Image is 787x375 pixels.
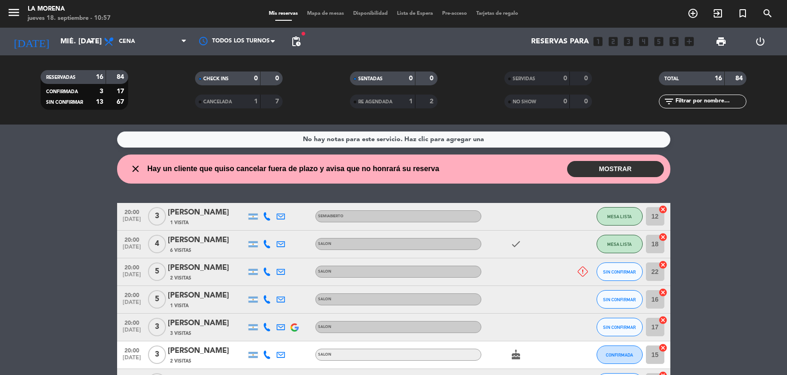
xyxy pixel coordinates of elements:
strong: 0 [430,75,435,82]
span: 1 Visita [170,219,189,226]
span: CANCELADA [203,100,232,104]
span: 2 Visitas [170,357,191,365]
i: menu [7,6,21,19]
strong: 16 [96,74,103,80]
strong: 0 [275,75,281,82]
span: RESERVADAS [46,75,76,80]
i: cancel [658,343,668,352]
button: SIN CONFIRMAR [597,262,643,281]
span: SALON [318,298,331,301]
span: SERVIDAS [513,77,535,81]
span: SALON [318,325,331,329]
i: close [130,163,141,174]
span: [DATE] [120,355,143,365]
span: SALON [318,242,331,246]
span: 2 Visitas [170,274,191,282]
i: power_settings_new [755,36,766,47]
span: pending_actions [290,36,302,47]
i: add_box [683,36,695,48]
span: CONFIRMADA [606,352,633,357]
span: 20:00 [120,345,143,355]
i: looks_6 [668,36,680,48]
strong: 1 [254,98,258,105]
span: 1 Visita [170,302,189,310]
span: Pre-acceso [438,11,472,16]
i: looks_one [592,36,604,48]
div: jueves 18. septiembre - 10:57 [28,14,111,23]
button: MESA LISTA [597,207,643,226]
i: looks_two [607,36,619,48]
span: SIN CONFIRMAR [603,297,636,302]
div: LOG OUT [741,28,780,55]
span: SIN CONFIRMAR [603,325,636,330]
strong: 16 [715,75,722,82]
span: CHECK INS [203,77,229,81]
span: [DATE] [120,299,143,310]
i: cancel [658,260,668,269]
button: SIN CONFIRMAR [597,290,643,309]
span: 3 [148,345,166,364]
strong: 0 [563,75,567,82]
span: [DATE] [120,216,143,227]
i: [DATE] [7,31,56,52]
span: 3 [148,318,166,336]
span: Cena [119,38,135,45]
button: MESA LISTA [597,235,643,253]
i: filter_list [663,96,675,107]
strong: 7 [275,98,281,105]
span: SIN CONFIRMAR [46,100,83,105]
strong: 0 [584,75,590,82]
span: 6 Visitas [170,247,191,254]
span: 20:00 [120,317,143,327]
button: MOSTRAR [567,161,664,177]
strong: 0 [584,98,590,105]
span: SIN CONFIRMAR [603,269,636,274]
strong: 0 [254,75,258,82]
button: CONFIRMADA [597,345,643,364]
i: looks_3 [622,36,634,48]
span: 3 Visitas [170,330,191,337]
span: Hay un cliente que quiso cancelar fuera de plazo y avisa que no honrará su reserva [148,163,439,175]
i: cancel [658,205,668,214]
div: [PERSON_NAME] [168,234,246,246]
span: fiber_manual_record [301,31,306,36]
div: La Morena [28,5,111,14]
span: print [716,36,727,47]
div: [PERSON_NAME] [168,345,246,357]
span: 5 [148,290,166,309]
span: SEMIABIERTO [318,214,343,218]
span: 20:00 [120,262,143,272]
div: [PERSON_NAME] [168,290,246,302]
span: SENTADAS [358,77,383,81]
span: MESA LISTA [607,242,632,247]
strong: 0 [563,98,567,105]
i: looks_4 [638,36,650,48]
span: SALON [318,270,331,274]
span: NO SHOW [513,100,536,104]
span: [DATE] [120,244,143,255]
span: Reservas para [531,37,589,46]
span: 3 [148,207,166,226]
span: Disponibilidad [349,11,392,16]
span: SALON [318,353,331,357]
strong: 67 [117,99,126,105]
img: google-logo.png [290,323,299,332]
strong: 84 [735,75,745,82]
strong: 13 [96,99,103,105]
span: TOTAL [664,77,679,81]
strong: 2 [430,98,435,105]
i: add_circle_outline [687,8,698,19]
input: Filtrar por nombre... [675,96,746,107]
i: exit_to_app [712,8,723,19]
i: cancel [658,315,668,325]
div: [PERSON_NAME] [168,207,246,219]
span: 20:00 [120,289,143,300]
span: 5 [148,262,166,281]
strong: 1 [409,98,413,105]
i: check [510,238,521,250]
i: arrow_drop_down [86,36,97,47]
i: cancel [658,288,668,297]
i: cake [510,349,521,360]
span: MESA LISTA [607,214,632,219]
div: [PERSON_NAME] [168,317,246,329]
